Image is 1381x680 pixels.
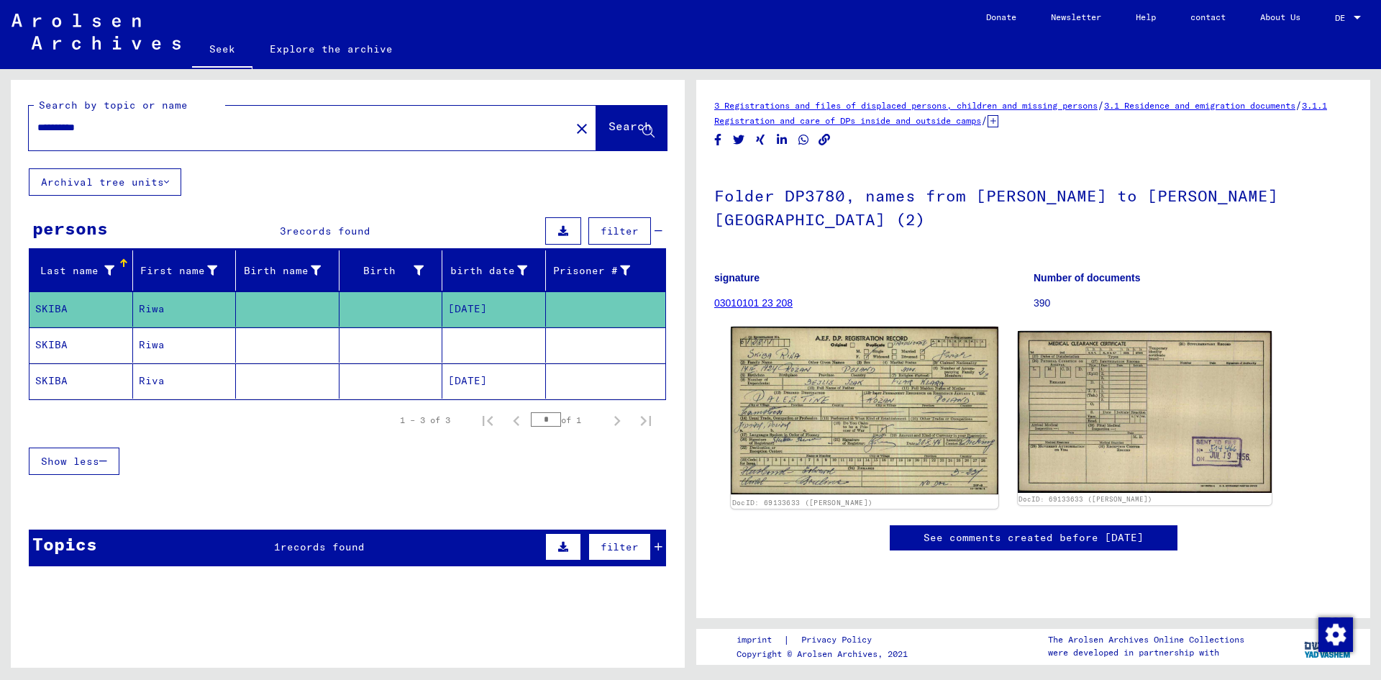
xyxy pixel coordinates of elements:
[209,42,235,55] font: Seek
[573,120,591,137] mat-icon: close
[12,14,181,50] img: Arolsen_neg.svg
[29,168,181,196] button: Archival tree units
[32,217,108,239] font: persons
[35,259,132,282] div: Last name
[1098,99,1104,112] font: /
[553,264,618,277] font: Prisoner #
[1295,99,1302,112] font: /
[1018,331,1272,493] img: 002.jpg
[753,131,768,149] button: Share on Xing
[588,533,651,561] button: filter
[924,530,1144,545] a: See comments created before [DATE]
[1018,495,1152,503] a: DocID: 69133633 ([PERSON_NAME])
[1335,12,1345,23] font: DE
[280,225,286,237] font: 3
[35,374,68,387] font: SKIBA
[400,414,450,425] font: 1 – 3 of 3
[775,131,790,149] button: Share on LinkedIn
[601,225,639,237] font: filter
[731,131,747,149] button: Share on Twitter
[603,406,632,435] button: Next page
[737,648,908,659] font: Copyright © Arolsen Archives, 2021
[473,406,502,435] button: First page
[1190,12,1226,22] font: contact
[139,259,236,282] div: First name
[281,540,365,553] font: records found
[790,633,889,648] a: Privacy Policy
[1048,647,1219,658] font: were developed in partnership with
[35,338,68,351] font: SKIBA
[286,225,370,237] font: records found
[1034,297,1050,309] font: 390
[711,131,726,149] button: Share on Facebook
[139,374,165,387] font: Riva
[714,297,793,309] a: 03010101 23 208
[448,259,545,282] div: birth date
[596,106,667,150] button: Search
[1318,617,1353,652] img: Change consent
[242,259,339,282] div: Birth name
[1136,12,1156,22] font: Help
[32,533,97,555] font: Topics
[140,264,205,277] font: First name
[714,272,760,284] font: signature
[609,119,652,133] font: Search
[1104,100,1295,111] a: 3.1 Residence and emigration documents
[363,264,396,277] font: Birth
[1260,12,1300,22] font: About Us
[236,250,339,291] mat-header-cell: Birth name
[448,374,487,387] font: [DATE]
[244,264,309,277] font: Birth name
[1048,634,1244,645] font: The Arolsen Archives Online Collections
[801,634,872,645] font: Privacy Policy
[1034,272,1141,284] font: Number of documents
[552,259,649,282] div: Prisoner #
[924,531,1144,544] font: See comments created before [DATE]
[29,448,119,475] button: Show less
[737,633,783,648] a: imprint
[252,32,410,66] a: Explore the archive
[502,406,531,435] button: Previous page
[41,455,99,468] font: Show less
[192,32,252,69] a: Seek
[39,99,188,112] font: Search by topic or name
[986,12,1016,22] font: Donate
[588,217,651,245] button: filter
[632,406,660,435] button: Last page
[601,540,639,553] font: filter
[981,114,988,127] font: /
[133,250,237,291] mat-header-cell: First name
[731,327,998,495] img: 001.jpg
[737,634,772,645] font: imprint
[714,100,1098,111] a: 3 Registrations and files of displaced persons, children and missing persons
[139,302,165,315] font: Riwa
[817,131,832,149] button: Copy link
[270,42,393,55] font: Explore the archive
[345,259,442,282] div: Birth
[1301,628,1355,664] img: yv_logo.png
[442,250,546,291] mat-header-cell: birth date
[35,302,68,315] font: SKIBA
[796,131,811,149] button: Share on WhatsApp
[783,633,790,646] font: |
[714,186,1278,230] font: Folder DP3780, names from [PERSON_NAME] to [PERSON_NAME][GEOGRAPHIC_DATA] (2)
[274,540,281,553] font: 1
[40,264,99,277] font: Last name
[450,264,515,277] font: birth date
[139,338,165,351] font: Riwa
[546,250,666,291] mat-header-cell: Prisoner #
[561,414,581,425] font: of 1
[1051,12,1101,22] font: Newsletter
[732,499,872,507] a: DocID: 69133633 ([PERSON_NAME])
[41,176,164,189] font: Archival tree units
[339,250,443,291] mat-header-cell: Birth
[568,114,596,142] button: Clear
[29,250,133,291] mat-header-cell: Last name
[448,302,487,315] font: [DATE]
